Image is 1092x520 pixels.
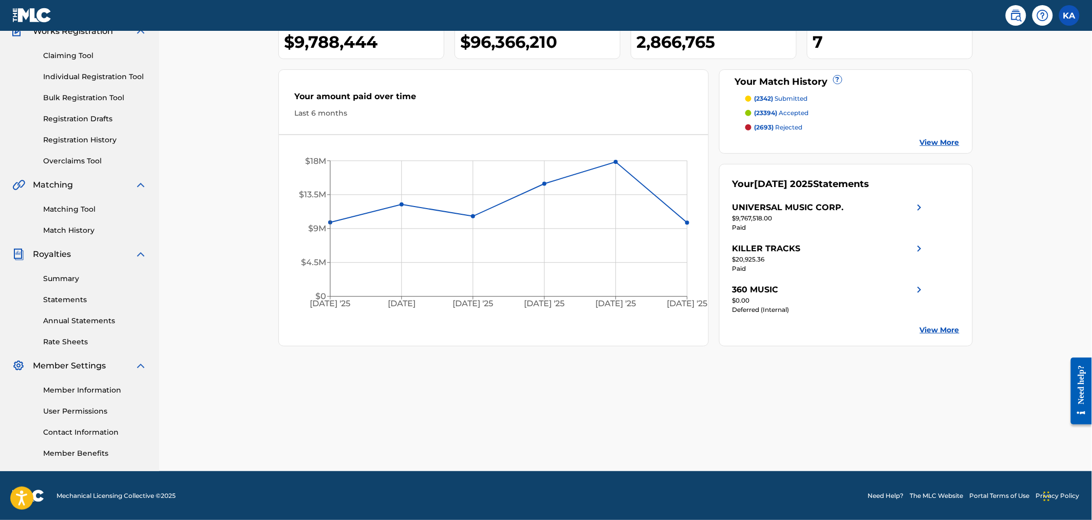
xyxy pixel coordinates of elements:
[732,284,926,314] a: 360 MUSICright chevron icon$0.00Deferred (Internal)
[43,225,147,236] a: Match History
[310,299,351,308] tspan: [DATE] '25
[745,123,960,132] a: (2693) rejected
[1036,491,1080,500] a: Privacy Policy
[1041,471,1092,520] iframe: Chat Widget
[1037,9,1049,22] img: help
[12,25,26,38] img: Works Registration
[12,490,44,502] img: logo
[868,491,904,500] a: Need Help?
[636,30,796,53] div: 2,866,765
[755,123,803,132] p: rejected
[755,123,774,131] span: (2693)
[57,491,176,500] span: Mechanical Licensing Collective © 2025
[43,114,147,124] a: Registration Drafts
[913,243,926,255] img: right chevron icon
[388,299,416,308] tspan: [DATE]
[1063,349,1092,432] iframe: Resource Center
[1059,5,1080,26] div: User Menu
[732,284,779,296] div: 360 MUSIC
[920,325,959,336] a: View More
[732,214,926,223] div: $9,767,518.00
[813,30,972,53] div: 7
[834,76,842,84] span: ?
[43,406,147,417] a: User Permissions
[33,25,113,38] span: Works Registration
[755,108,809,118] p: accepted
[135,25,147,38] img: expand
[755,109,778,117] span: (23394)
[732,75,960,89] div: Your Match History
[920,137,959,148] a: View More
[12,8,52,23] img: MLC Logo
[755,95,774,102] span: (2342)
[755,94,808,103] p: submitted
[913,201,926,214] img: right chevron icon
[732,243,801,255] div: KILLER TRACKS
[745,94,960,103] a: (2342) submitted
[453,299,494,308] tspan: [DATE] '25
[596,299,636,308] tspan: [DATE] '25
[43,294,147,305] a: Statements
[732,255,926,264] div: $20,925.36
[33,248,71,261] span: Royalties
[1032,5,1053,26] div: Help
[1044,481,1050,512] div: Drag
[135,179,147,191] img: expand
[1006,5,1026,26] a: Public Search
[43,50,147,61] a: Claiming Tool
[33,179,73,191] span: Matching
[12,179,25,191] img: Matching
[315,292,326,302] tspan: $0
[732,296,926,305] div: $0.00
[43,156,147,166] a: Overclaims Tool
[745,108,960,118] a: (23394) accepted
[732,201,926,232] a: UNIVERSAL MUSIC CORP.right chevron icon$9,767,518.00Paid
[12,248,25,261] img: Royalties
[732,305,926,314] div: Deferred (Internal)
[299,190,326,200] tspan: $13.5M
[43,204,147,215] a: Matching Tool
[43,92,147,103] a: Bulk Registration Tool
[308,224,326,234] tspan: $9M
[1010,9,1022,22] img: search
[135,360,147,372] img: expand
[43,427,147,438] a: Contact Information
[732,177,870,191] div: Your Statements
[12,360,25,372] img: Member Settings
[732,223,926,232] div: Paid
[43,337,147,347] a: Rate Sheets
[755,178,814,190] span: [DATE] 2025
[43,71,147,82] a: Individual Registration Tool
[970,491,1030,500] a: Portal Terms of Use
[294,108,693,119] div: Last 6 months
[43,135,147,145] a: Registration History
[43,448,147,459] a: Member Benefits
[910,491,964,500] a: The MLC Website
[33,360,106,372] span: Member Settings
[135,248,147,261] img: expand
[294,90,693,108] div: Your amount paid over time
[732,264,926,273] div: Paid
[732,201,844,214] div: UNIVERSAL MUSIC CORP.
[301,258,326,268] tspan: $4.5M
[284,30,444,53] div: $9,788,444
[43,385,147,396] a: Member Information
[43,273,147,284] a: Summary
[460,30,620,53] div: $96,366,210
[305,156,326,166] tspan: $18M
[913,284,926,296] img: right chevron icon
[524,299,565,308] tspan: [DATE] '25
[43,315,147,326] a: Annual Statements
[667,299,708,308] tspan: [DATE] '25
[732,243,926,273] a: KILLER TRACKSright chevron icon$20,925.36Paid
